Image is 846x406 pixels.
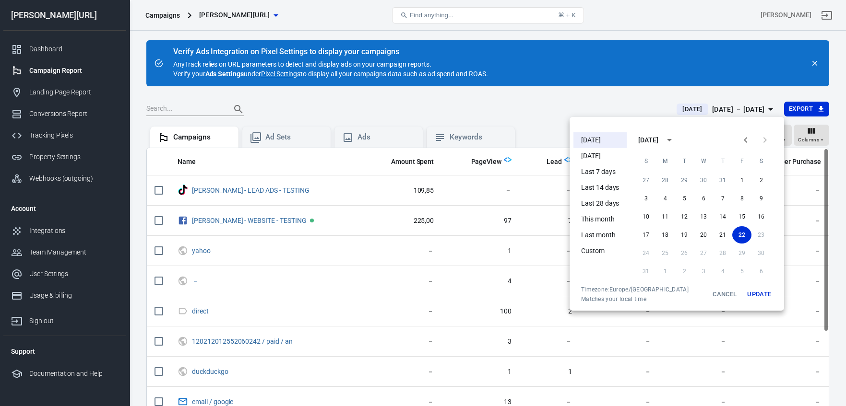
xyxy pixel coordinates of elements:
button: 13 [694,208,713,225]
button: calendar view is open, switch to year view [661,132,678,148]
span: Thursday [714,151,731,171]
button: 12 [675,208,694,225]
button: 11 [655,208,675,225]
li: Last 14 days [573,180,627,196]
li: [DATE] [573,148,627,164]
li: Last month [573,227,627,243]
button: 20 [694,226,713,244]
button: 9 [751,190,771,207]
button: 5 [675,190,694,207]
span: Monday [656,151,674,171]
button: 1 [732,172,751,189]
button: 18 [655,226,675,244]
button: 31 [713,172,732,189]
button: 8 [732,190,751,207]
span: Friday [733,151,751,171]
button: 27 [636,172,655,189]
li: Last 7 days [573,164,627,180]
button: 30 [694,172,713,189]
button: 3 [636,190,655,207]
span: Tuesday [676,151,693,171]
button: 22 [732,226,751,244]
button: Update [744,286,775,303]
li: Last 28 days [573,196,627,211]
button: 14 [713,208,732,225]
span: Saturday [752,151,770,171]
button: 16 [751,208,771,225]
div: [DATE] [638,135,658,145]
button: 2 [751,172,771,189]
li: This month [573,211,627,227]
span: Wednesday [695,151,712,171]
span: Sunday [637,151,655,171]
button: 7 [713,190,732,207]
button: 6 [694,190,713,207]
button: 10 [636,208,655,225]
button: 15 [732,208,751,225]
div: Timezone: Europe/[GEOGRAPHIC_DATA] [581,286,689,293]
button: Cancel [709,286,740,303]
button: 29 [675,172,694,189]
li: Custom [573,243,627,259]
button: Previous month [736,130,755,150]
li: [DATE] [573,132,627,148]
button: 4 [655,190,675,207]
button: 21 [713,226,732,244]
span: Matches your local time [581,295,689,303]
button: 17 [636,226,655,244]
button: 19 [675,226,694,244]
button: 28 [655,172,675,189]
